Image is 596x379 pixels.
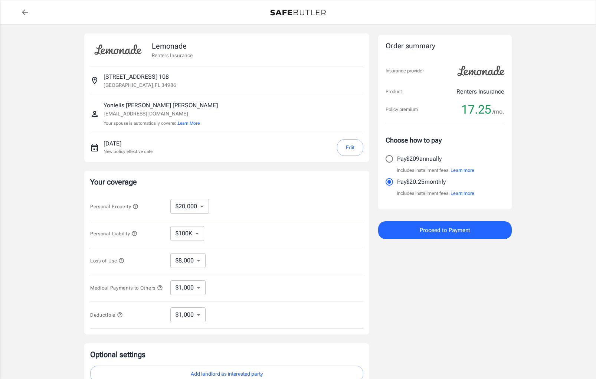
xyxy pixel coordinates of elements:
[492,107,504,117] span: /mo.
[420,225,470,235] span: Proceed to Payment
[386,135,504,145] p: Choose how to pay
[386,88,402,95] p: Product
[104,72,169,81] p: [STREET_ADDRESS] 108
[90,204,138,209] span: Personal Property
[90,143,99,152] svg: New policy start date
[451,190,474,197] button: Learn more
[90,110,99,118] svg: Insured person
[90,76,99,85] svg: Insured address
[456,87,504,96] p: Renters Insurance
[90,349,363,360] p: Optional settings
[152,52,193,59] p: Renters Insurance
[90,283,163,292] button: Medical Payments to Others
[104,110,218,118] p: [EMAIL_ADDRESS][DOMAIN_NAME]
[461,102,491,117] span: 17.25
[90,39,146,60] img: Lemonade
[378,221,512,239] button: Proceed to Payment
[337,139,363,156] button: Edit
[90,312,123,318] span: Deductible
[104,81,176,89] p: [GEOGRAPHIC_DATA] , FL 34986
[397,177,446,186] p: Pay $20.25 monthly
[453,61,509,81] img: Lemonade
[104,139,153,148] p: [DATE]
[386,41,504,52] div: Order summary
[90,202,138,211] button: Personal Property
[104,120,218,127] p: Your spouse is automatically covered.
[90,177,363,187] p: Your coverage
[178,120,200,127] button: Learn More
[90,231,137,236] span: Personal Liability
[90,258,124,264] span: Loss of Use
[397,190,474,197] p: Includes installment fees.
[152,40,193,52] p: Lemonade
[397,154,442,163] p: Pay $209 annually
[451,167,474,174] button: Learn more
[386,67,424,75] p: Insurance provider
[90,310,123,319] button: Deductible
[397,167,474,174] p: Includes installment fees.
[104,148,153,155] p: New policy effective date
[270,10,326,16] img: Back to quotes
[90,229,137,238] button: Personal Liability
[90,256,124,265] button: Loss of Use
[104,101,218,110] p: Yonielis [PERSON_NAME] [PERSON_NAME]
[90,285,163,291] span: Medical Payments to Others
[386,106,418,113] p: Policy premium
[17,5,32,20] a: back to quotes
